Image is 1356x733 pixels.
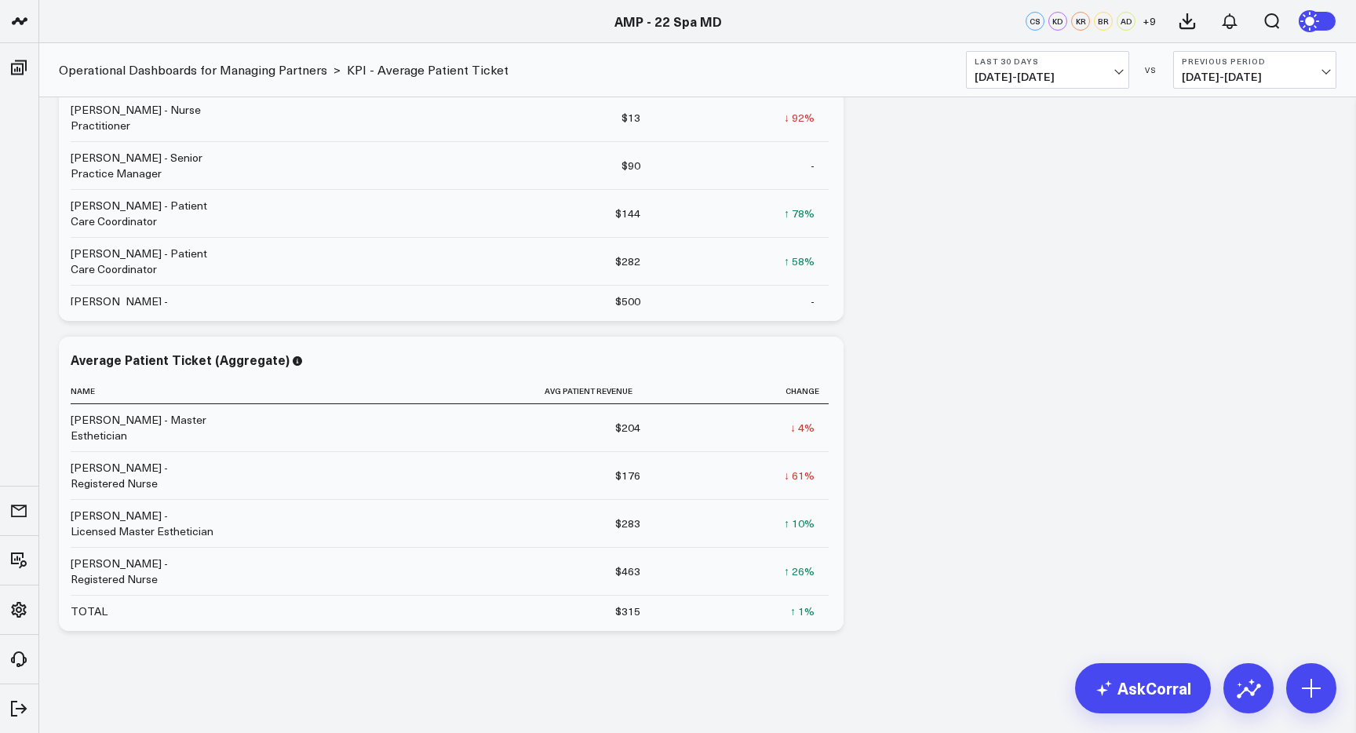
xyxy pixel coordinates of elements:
[615,468,640,483] div: $176
[1117,12,1135,31] div: AD
[790,604,815,619] div: ↑ 1%
[615,420,640,436] div: $204
[975,71,1121,83] span: [DATE] - [DATE]
[966,51,1129,89] button: Last 30 Days[DATE]-[DATE]
[1143,16,1156,27] span: + 9
[615,253,640,269] div: $282
[1137,65,1165,75] div: VS
[1075,663,1211,713] a: AskCorral
[71,351,290,368] div: Average Patient Ticket (Aggregate)
[784,253,815,269] div: ↑ 58%
[59,61,341,78] div: >
[71,556,213,587] div: [PERSON_NAME] - Registered Nurse
[1026,12,1044,31] div: CS
[1139,12,1158,31] button: +9
[654,378,829,404] th: Change
[71,378,228,404] th: Name
[71,294,168,309] div: [PERSON_NAME] -
[811,158,815,173] div: -
[615,563,640,579] div: $463
[615,294,640,309] div: $500
[59,61,327,78] a: Operational Dashboards for Managing Partners
[1094,12,1113,31] div: BR
[615,206,640,221] div: $144
[621,110,640,126] div: $13
[784,516,815,531] div: ↑ 10%
[1071,12,1090,31] div: KR
[784,468,815,483] div: ↓ 61%
[71,508,213,539] div: [PERSON_NAME] - Licensed Master Esthetician
[614,13,722,30] a: AMP - 22 Spa MD
[71,246,213,277] div: [PERSON_NAME] - Patient Care Coordinator
[790,420,815,436] div: ↓ 4%
[975,57,1121,66] b: Last 30 Days
[621,158,640,173] div: $90
[1182,57,1328,66] b: Previous Period
[784,206,815,221] div: ↑ 78%
[784,563,815,579] div: ↑ 26%
[71,102,213,133] div: [PERSON_NAME] - Nurse Practitioner
[71,460,213,491] div: [PERSON_NAME] - Registered Nurse
[71,198,213,229] div: [PERSON_NAME] - Patient Care Coordinator
[71,604,108,619] div: TOTAL
[71,412,213,443] div: [PERSON_NAME] - Master Esthetician
[347,61,508,78] a: KPI - Average Patient Ticket
[71,150,213,181] div: [PERSON_NAME] - Senior Practice Manager
[811,294,815,309] div: -
[1182,71,1328,83] span: [DATE] - [DATE]
[1173,51,1336,89] button: Previous Period[DATE]-[DATE]
[1048,12,1067,31] div: KD
[615,516,640,531] div: $283
[228,378,654,404] th: Avg Patient Revenue
[615,604,640,619] div: $315
[784,110,815,126] div: ↓ 92%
